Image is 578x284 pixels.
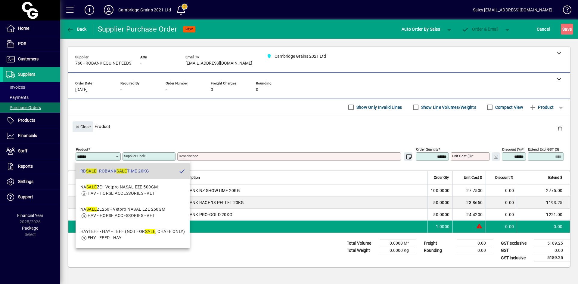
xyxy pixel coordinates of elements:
td: GST exclusive [498,240,534,247]
button: Cancel [535,24,552,35]
span: - [140,61,141,66]
td: 0.00 [517,221,570,233]
span: ROBANK PRO-GOLD 20KG [181,212,232,218]
span: Unit Cost $ [464,174,482,181]
a: POS [3,36,60,51]
td: 50.0000 [427,197,452,209]
span: Customers [18,56,39,61]
mat-label: Extend excl GST ($) [528,147,559,151]
mat-label: Supplier Code [124,154,146,158]
span: Order & Email [462,27,499,32]
label: Compact View [494,104,523,110]
td: Total Weight [344,247,380,254]
span: Support [18,194,33,199]
div: Sales [EMAIL_ADDRESS][DOMAIN_NAME] [473,5,552,15]
td: 24.4200 [452,209,486,221]
td: 0.00 [534,247,570,254]
td: 5189.25 [534,254,570,262]
td: Freight [421,240,457,247]
span: Extend $ [548,174,562,181]
a: Settings [3,174,60,189]
a: Financials [3,128,60,143]
td: 23.8650 [452,197,486,209]
span: - [120,87,122,92]
a: Products [3,113,60,128]
span: Payments [6,95,29,100]
td: 1221.00 [517,209,570,221]
td: 0.00 [486,221,517,233]
div: Product [68,115,570,137]
app-page-header-button: Close [71,124,95,129]
a: Knowledge Base [558,1,570,21]
span: Order Qty [434,174,449,181]
mat-label: Order Quantity [416,147,438,151]
span: POS [18,41,26,46]
td: 100.0000 [427,185,452,197]
div: Cambridge Grains 2021 Ltd [118,5,171,15]
span: 0 [256,87,258,92]
div: Supplier Purchase Order [98,24,177,34]
span: Financials [18,133,37,138]
span: Purchase Orders [6,105,41,110]
span: 0 [211,87,213,92]
td: 50.0000 [427,209,452,221]
td: 0.00 [457,247,493,254]
mat-label: Unit Cost ($) [452,154,472,158]
span: Description [182,174,200,181]
span: Auto Order By Sales [402,24,440,34]
a: Purchase Orders [3,102,60,113]
div: RBR13 [91,200,104,206]
mat-label: Product [76,147,88,151]
td: 0.00 [457,240,493,247]
td: 1.0000 [427,221,452,233]
span: Package [22,226,38,231]
span: [DATE] [75,87,88,92]
label: Show Only Invalid Lines [355,104,402,110]
a: Staff [3,144,60,159]
span: Staff [18,148,27,153]
span: NEW [185,27,193,31]
app-page-header-button: Delete [553,126,567,131]
td: Rounding [421,247,457,254]
span: - [166,87,167,92]
span: Invoices [6,85,25,90]
a: Invoices [3,82,60,92]
mat-label: Description [179,154,197,158]
span: Close [75,122,91,132]
app-page-header-button: Back [60,24,93,35]
span: Home [18,26,29,31]
span: ROBANK RACE 13 PELLET 20KG [181,200,244,206]
span: Cancel [537,24,550,34]
span: Back [67,27,87,32]
span: Discount % [495,174,513,181]
button: Auto Order By Sales [399,24,443,35]
td: 0.00 [486,197,517,209]
span: S [562,27,565,32]
span: ROBANK NZ SHOWTIME 20KG [181,188,240,194]
td: GST inclusive [498,254,534,262]
span: Reports [18,164,33,169]
td: 5189.25 [534,240,570,247]
button: Order & Email [459,24,502,35]
td: 0.00 [486,209,517,221]
div: RBGOLD [91,212,108,218]
button: Close [73,121,93,132]
div: RBSHOW [91,188,109,194]
td: 0.00 [486,185,517,197]
a: Customers [3,52,60,67]
button: Delete [553,121,567,136]
span: Products [18,118,35,123]
span: Settings [18,179,33,184]
button: Back [65,24,88,35]
td: 0.0000 Kg [380,247,416,254]
span: Financial Year [17,213,43,218]
span: 760 - ROBANK EQUINE FEEDS [75,61,131,66]
mat-label: Discount (%) [502,147,522,151]
label: Show Line Volumes/Weights [420,104,476,110]
span: Supplier Code [129,174,151,181]
a: Payments [3,92,60,102]
td: GST [498,247,534,254]
td: Total Volume [344,240,380,247]
button: Add [80,5,99,15]
a: Reports [3,159,60,174]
